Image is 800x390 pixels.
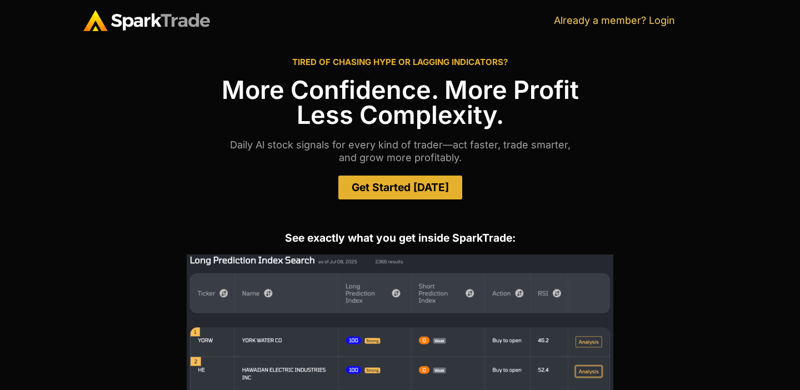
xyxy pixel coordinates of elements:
[83,77,717,127] h1: More Confidence. More Profit Less Complexity.
[554,14,675,26] a: Already a member? Login
[83,58,717,66] h2: TIRED OF CHASING HYPE OR LAGGING INDICATORS?
[83,233,717,243] h2: See exactly what you get inside SparkTrade:
[83,138,717,164] p: Daily Al stock signals for every kind of trader—act faster, trade smarter, and grow more profitably.
[352,182,449,193] span: Get Started [DATE]
[338,176,462,199] a: Get Started [DATE]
